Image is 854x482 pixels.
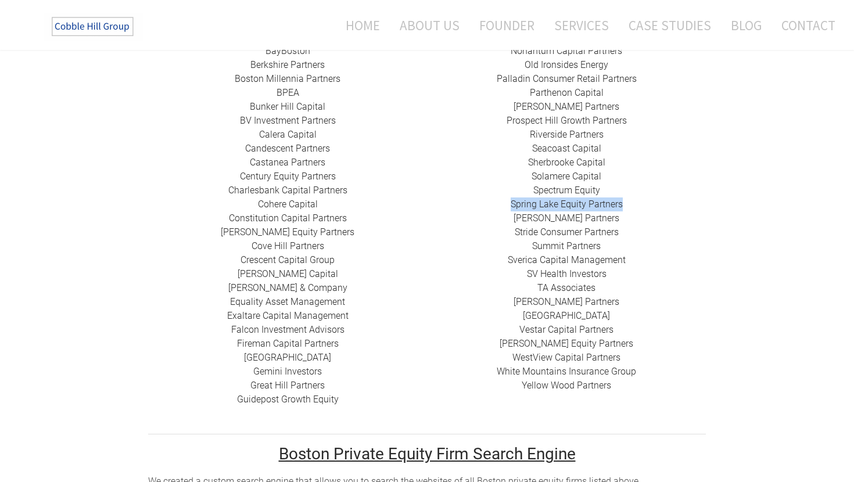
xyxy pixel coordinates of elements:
[773,10,835,41] a: Contact
[511,199,623,210] a: Spring Lake Equity Partners
[532,143,601,154] a: Seacoast Capital
[391,10,468,41] a: About Us
[258,199,318,210] a: Cohere Capital
[237,394,339,405] a: Guidepost Growth Equity
[238,268,338,279] a: [PERSON_NAME] Capital
[511,45,622,56] a: Nonantum Capital Partners
[514,101,619,112] a: ​[PERSON_NAME] Partners
[245,143,330,154] a: Candescent Partners
[259,129,317,140] a: Calera Capital
[515,226,619,238] a: Stride Consumer Partners
[500,338,633,349] a: [PERSON_NAME] Equity Partners
[471,10,543,41] a: Founder
[237,338,339,349] a: Fireman Capital Partners
[240,171,336,182] a: ​Century Equity Partners
[533,185,600,196] a: Spectrum Equity
[230,296,345,307] a: ​Equality Asset Management
[250,380,325,391] a: Great Hill Partners​
[231,324,345,335] a: ​Falcon Investment Advisors
[253,366,322,377] a: Gemini Investors
[514,296,619,307] a: [PERSON_NAME] Partners
[532,240,601,251] a: Summit Partners
[523,310,610,321] a: ​[GEOGRAPHIC_DATA]
[250,59,325,70] a: Berkshire Partners
[522,380,611,391] a: Yellow Wood Partners
[620,10,720,41] a: Case Studies
[241,254,335,265] a: ​Crescent Capital Group
[240,115,336,126] a: BV Investment Partners
[250,157,325,168] a: ​Castanea Partners
[508,254,626,265] a: Sverica Capital Management
[228,282,347,293] a: [PERSON_NAME] & Company
[722,10,770,41] a: Blog
[546,10,618,41] a: Services
[265,45,310,56] a: BayBoston
[525,59,608,70] a: ​Old Ironsides Energy
[279,444,576,463] u: Boston Private Equity Firm Search Engine
[244,352,331,363] a: ​[GEOGRAPHIC_DATA]
[277,87,299,98] a: BPEA
[328,10,389,41] a: Home
[497,73,637,84] a: Palladin Consumer Retail Partners
[528,157,605,168] a: ​Sherbrooke Capital​
[227,310,349,321] a: ​Exaltare Capital Management
[532,171,601,182] a: Solamere Capital
[537,282,595,293] a: ​TA Associates
[497,366,636,377] a: White Mountains Insurance Group
[250,101,325,112] a: ​Bunker Hill Capital
[530,87,604,98] a: ​Parthenon Capital
[221,226,354,238] a: ​[PERSON_NAME] Equity Partners
[252,240,324,251] a: Cove Hill Partners
[507,115,627,126] a: Prospect Hill Growth Partners
[235,73,340,84] a: Boston Millennia Partners
[229,213,347,224] a: Constitution Capital Partners
[44,12,143,41] img: The Cobble Hill Group LLC
[228,185,347,196] a: Charlesbank Capital Partners
[512,352,620,363] a: ​WestView Capital Partners
[527,268,607,279] a: SV Health Investors
[530,129,604,140] a: Riverside Partners
[519,324,613,335] a: ​Vestar Capital Partners
[514,213,619,224] a: [PERSON_NAME] Partners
